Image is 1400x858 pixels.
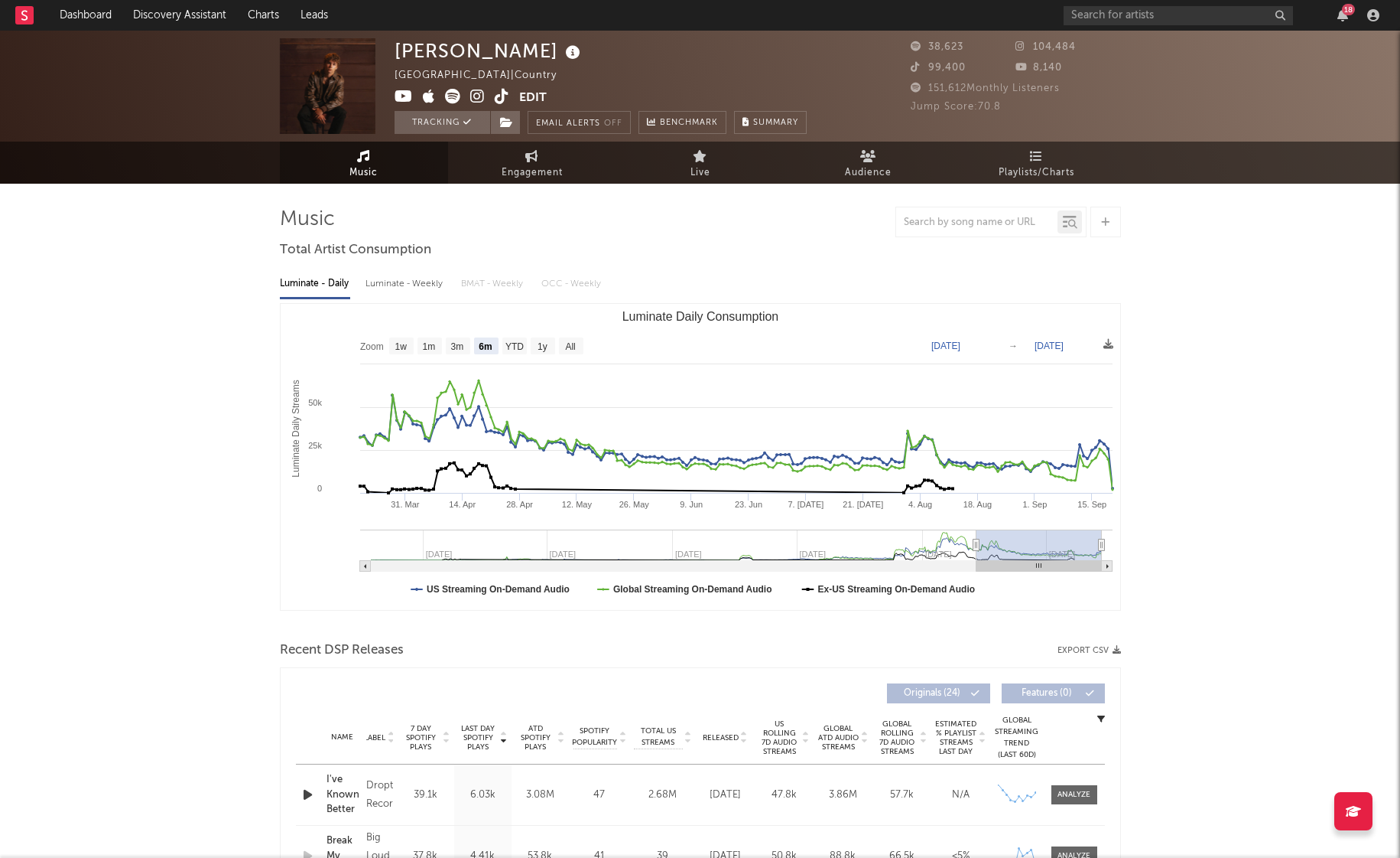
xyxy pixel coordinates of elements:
[1035,341,1064,351] text: [DATE]
[753,119,798,127] span: Summary
[479,341,492,352] text: 6m
[700,788,751,803] div: [DATE]
[734,111,807,134] button: Summary
[876,788,927,803] div: 57.7k
[565,341,575,352] text: All
[911,83,1060,93] span: 151,612 Monthly Listeners
[784,142,953,184] a: Audience
[638,111,726,134] a: Benchmark
[448,142,616,184] a: Engagement
[365,271,446,297] div: Luminate - Weekly
[281,304,1120,610] svg: Luminate Daily Consumption
[953,142,1121,184] a: Playlists/Charts
[660,114,718,132] span: Benchmark
[758,788,810,803] div: 47.8k
[817,584,975,595] text: Ex-US Streaming On-Demand Audio
[1015,42,1076,52] span: 104,484
[1057,646,1121,655] button: Export CSV
[1337,9,1348,21] button: 18
[308,441,322,450] text: 25k
[502,164,563,182] span: Engagement
[634,788,692,803] div: 2.68M
[326,772,359,817] a: I've Known Better
[897,689,967,698] span: Originals ( 24 )
[366,777,393,814] div: Droptine Recordings
[572,726,617,749] span: Spotify Popularity
[458,788,508,803] div: 6.03k
[1342,4,1355,15] div: 18
[290,380,300,477] text: Luminate Daily Streams
[994,715,1040,761] div: Global Streaming Trend (Last 60D)
[519,89,547,108] button: Edit
[788,500,823,509] text: 7. [DATE]
[364,733,385,742] span: Label
[280,241,431,259] span: Total Artist Consumption
[1002,683,1105,703] button: Features(0)
[401,724,441,752] span: 7 Day Spotify Plays
[391,500,420,509] text: 31. Mar
[360,341,384,352] text: Zoom
[908,500,932,509] text: 4. Aug
[911,102,1001,112] span: Jump Score: 70.8
[619,500,649,509] text: 26. May
[395,111,490,134] button: Tracking
[616,142,784,184] a: Live
[935,719,977,756] span: Estimated % Playlist Streams Last Day
[758,719,801,756] span: US Rolling 7D Audio Streams
[449,500,476,509] text: 14. Apr
[505,341,523,352] text: YTD
[450,341,463,352] text: 3m
[1022,500,1047,509] text: 1. Sep
[931,341,960,351] text: [DATE]
[1012,689,1082,698] span: Features ( 0 )
[896,217,1057,229] input: Search by song name or URL
[395,341,407,352] text: 1w
[1009,341,1018,351] text: →
[680,500,703,509] text: 9. Jun
[999,164,1074,182] span: Playlists/Charts
[561,500,592,509] text: 12. May
[911,42,963,52] span: 38,623
[1015,63,1062,73] span: 8,140
[622,310,778,323] text: Luminate Daily Consumption
[876,719,918,756] span: Global Rolling 7D Audio Streams
[395,67,574,85] div: [GEOGRAPHIC_DATA] | Country
[515,724,556,752] span: ATD Spotify Plays
[515,788,565,803] div: 3.08M
[612,584,771,595] text: Global Streaming On-Demand Audio
[528,111,631,134] button: Email AlertsOff
[280,271,350,297] div: Luminate - Daily
[845,164,892,182] span: Audience
[963,500,991,509] text: 18. Aug
[817,724,859,752] span: Global ATD Audio Streams
[317,484,321,493] text: 0
[506,500,533,509] text: 28. Apr
[734,500,762,509] text: 23. Jun
[308,398,322,407] text: 50k
[634,726,683,749] span: Total US Streams
[1077,500,1106,509] text: 15. Sep
[1064,6,1293,25] input: Search for artists
[690,164,710,182] span: Live
[395,38,584,64] div: [PERSON_NAME]
[280,641,404,660] span: Recent DSP Releases
[280,142,448,184] a: Music
[935,788,986,803] div: N/A
[703,733,739,742] span: Released
[458,724,499,752] span: Last Day Spotify Plays
[538,341,547,352] text: 1y
[401,788,450,803] div: 39.1k
[604,119,622,128] em: Off
[422,341,435,352] text: 1m
[573,788,626,803] div: 47
[427,584,570,595] text: US Streaming On-Demand Audio
[326,732,359,743] div: Name
[843,500,883,509] text: 21. [DATE]
[887,683,990,703] button: Originals(24)
[349,164,378,182] span: Music
[817,788,869,803] div: 3.86M
[911,63,966,73] span: 99,400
